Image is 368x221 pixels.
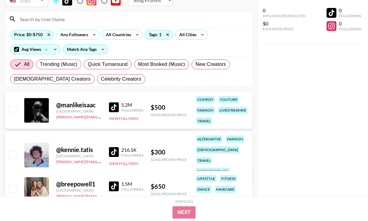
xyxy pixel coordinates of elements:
div: [DEMOGRAPHIC_DATA] [196,146,239,153]
div: 0 [263,7,305,13]
button: View Full Stats [109,161,138,166]
div: Followers [339,13,361,18]
div: alternative [196,135,222,143]
div: Estimated Price [263,27,305,31]
div: fashion [196,107,215,114]
div: [GEOGRAPHIC_DATA] [56,109,102,113]
div: Any Followers [57,30,89,39]
div: $ 650 [151,183,187,190]
div: 5.2M [121,102,143,108]
button: View Full Stats [109,116,138,121]
iframe: Drift Widget Chat Controller [337,190,361,214]
a: [PERSON_NAME][EMAIL_ADDRESS][DOMAIN_NAME] [56,158,147,164]
div: Followers [121,153,143,158]
div: @ kennie.tatis [56,146,102,154]
div: Avg Views [10,45,60,54]
div: Match Any Tags [63,45,108,54]
div: $0 [263,21,305,27]
div: 0 [339,7,361,13]
div: Price: $0-$750 [10,30,54,39]
img: TikTok [109,181,119,191]
div: 1.5M [121,181,143,187]
div: fashion [226,135,244,143]
div: Song Promo Price [151,192,187,196]
div: $ 500 [151,104,187,111]
button: View Full Stats [109,195,138,200]
div: fitness [220,175,237,182]
input: Search by User Name [16,14,249,24]
div: Tags: 1 [145,30,172,39]
div: Song Promo Price [151,112,187,117]
div: @ breepowell1 [56,180,102,188]
div: livestreamer [218,107,247,114]
span: Trending (Music) [40,61,77,68]
img: TikTok [109,102,119,112]
img: TikTok [109,147,119,157]
div: All Countries [102,30,132,39]
span: New Creators [196,61,226,68]
div: $ 300 [151,148,187,156]
div: [GEOGRAPHIC_DATA] [56,154,102,158]
div: body positivity [196,168,230,175]
span: Celebrity Creators [101,75,141,83]
div: 0 [339,21,361,27]
button: Next [172,206,196,219]
a: [PERSON_NAME][EMAIL_ADDRESS][DOMAIN_NAME] [56,192,147,198]
span: Quick Turnaround [88,61,128,68]
div: 216.1K [121,147,143,153]
span: [DEMOGRAPHIC_DATA] Creators [14,75,91,83]
div: Followers [339,27,361,31]
div: Followers [121,108,143,112]
div: dance [196,186,211,193]
div: All Cities [176,30,198,39]
span: Most Booked (Music) [138,61,185,68]
div: haircare [215,186,236,193]
div: Followers [121,187,143,192]
a: [PERSON_NAME][EMAIL_ADDRESS][DOMAIN_NAME] [56,113,147,119]
div: Influencers Selected [263,13,305,18]
div: @ manlikeisaac [56,101,102,109]
div: [GEOGRAPHIC_DATA] [56,188,102,192]
div: lifestyle [196,175,216,182]
div: travel [196,117,212,124]
div: comedy [196,96,215,103]
div: Step 1 of 2 [175,199,193,204]
div: youtube [219,96,239,103]
div: travel [196,157,212,164]
div: Song Promo Price [151,157,187,162]
span: All [24,61,29,68]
